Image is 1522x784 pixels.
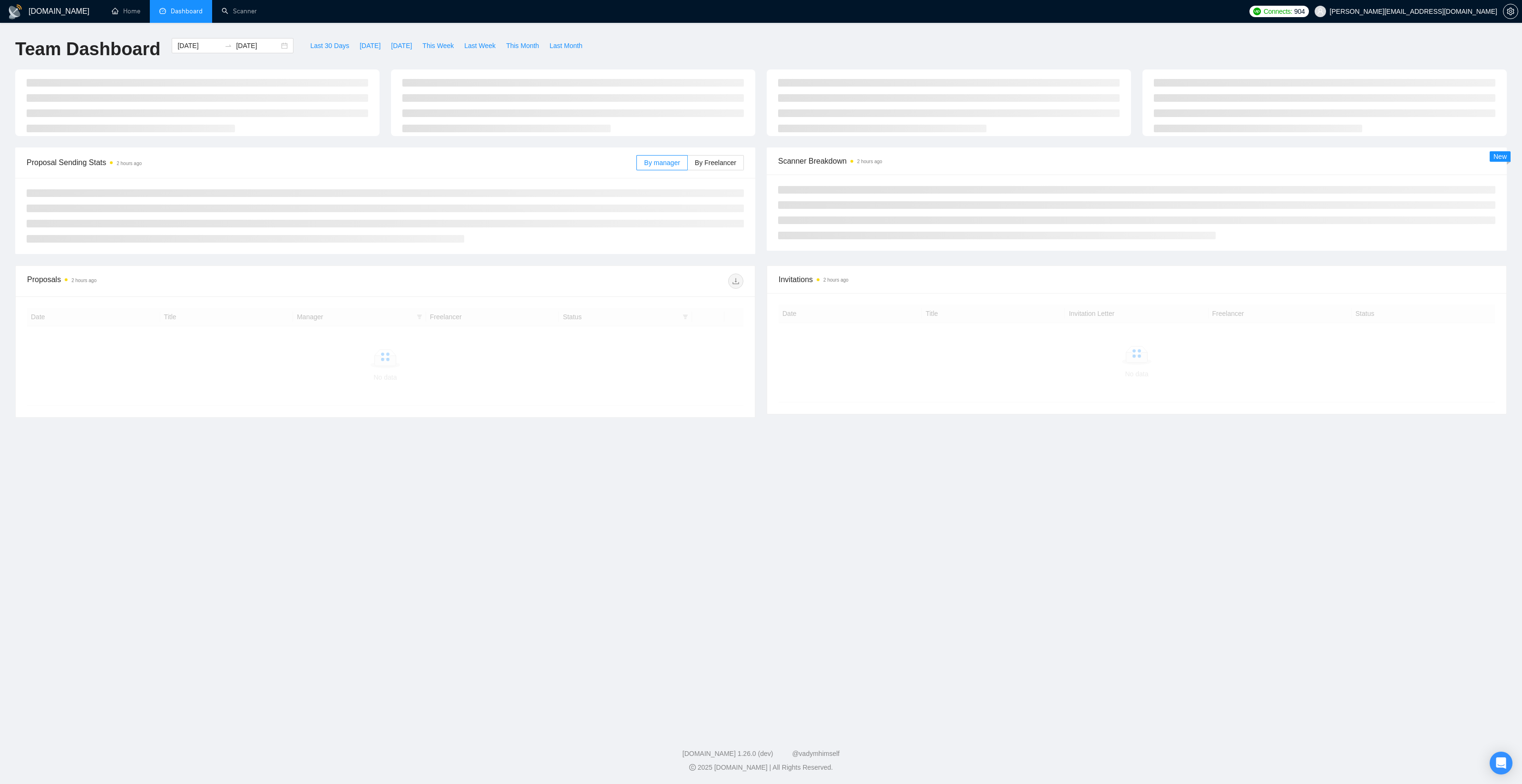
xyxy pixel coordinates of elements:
[1264,6,1292,17] span: Connects:
[417,38,459,53] button: This Week
[8,4,23,20] img: logo
[459,38,501,53] button: Last Week
[689,764,696,771] span: copyright
[792,750,839,757] a: @vadymhimself
[224,42,232,49] span: swap-right
[391,40,412,51] span: [DATE]
[1503,8,1518,15] a: setting
[778,155,1495,167] span: Scanner Breakdown
[1253,8,1261,15] img: upwork-logo.png
[71,278,97,283] time: 2 hours ago
[236,40,279,51] input: End date
[1490,752,1512,774] div: Open Intercom Messenger
[1503,8,1518,15] span: setting
[1503,4,1518,19] button: setting
[1493,153,1507,160] span: New
[695,159,736,167] span: By Freelancer
[159,8,166,14] span: dashboard
[464,40,496,51] span: Last Week
[1294,6,1305,17] span: 904
[422,40,454,51] span: This Week
[222,7,257,15] a: searchScanner
[177,40,221,51] input: Start date
[354,38,386,53] button: [DATE]
[506,40,539,51] span: This Month
[8,763,1514,773] div: 2025 [DOMAIN_NAME] | All Rights Reserved.
[857,159,882,164] time: 2 hours ago
[1317,8,1324,15] span: user
[549,40,582,51] span: Last Month
[112,7,140,15] a: homeHome
[823,277,849,283] time: 2 hours ago
[644,159,680,167] span: By manager
[171,7,203,15] span: Dashboard
[15,38,160,60] h1: Team Dashboard
[544,38,587,53] button: Last Month
[310,40,349,51] span: Last 30 Days
[27,157,636,168] span: Proposal Sending Stats
[117,161,142,166] time: 2 hours ago
[779,274,1495,285] span: Invitations
[501,38,544,53] button: This Month
[683,750,773,757] a: [DOMAIN_NAME] 1.26.0 (dev)
[386,38,417,53] button: [DATE]
[27,274,385,289] div: Proposals
[305,38,354,53] button: Last 30 Days
[224,42,232,49] span: to
[360,40,380,51] span: [DATE]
